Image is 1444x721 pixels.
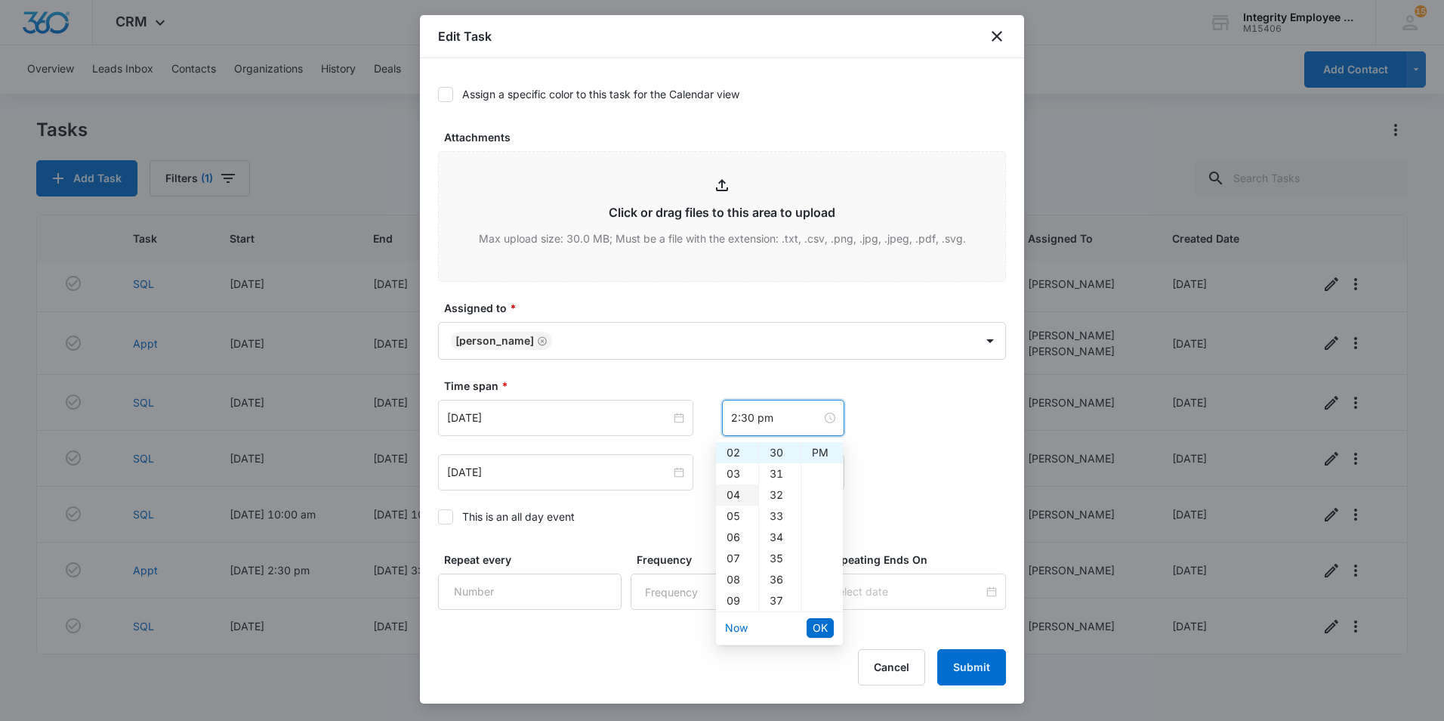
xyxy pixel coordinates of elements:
[444,129,1012,145] label: Attachments
[759,463,801,484] div: 31
[447,464,671,481] input: Oct 13, 2025
[444,300,1012,316] label: Assigned to
[716,442,758,463] div: 02
[444,552,628,568] label: Repeat every
[716,569,758,590] div: 08
[759,527,801,548] div: 34
[447,410,671,426] input: Oct 13, 2025
[988,27,1006,45] button: close
[716,590,758,611] div: 09
[759,590,801,611] div: 37
[534,336,548,346] div: Remove Dan Valentino
[637,552,820,568] label: Frequency
[813,620,828,636] span: OK
[725,621,748,634] a: Now
[438,574,622,610] input: Number
[716,506,758,527] div: 05
[759,569,801,590] div: 36
[759,506,801,527] div: 33
[438,27,492,45] h1: Edit Task
[858,649,925,685] button: Cancel
[937,649,1006,685] button: Submit
[731,410,822,426] input: 2:30 pm
[807,618,834,638] button: OK
[759,548,801,569] div: 35
[716,484,758,506] div: 04
[716,527,758,548] div: 06
[716,463,758,484] div: 03
[716,548,758,569] div: 07
[759,442,801,463] div: 30
[444,378,1012,394] label: Time span
[832,583,983,600] input: Select date
[828,552,1012,568] label: Repeating Ends On
[759,484,801,506] div: 32
[801,442,843,463] div: PM
[462,509,575,525] div: This is an all day event
[455,336,534,346] div: [PERSON_NAME]
[438,86,1006,102] label: Assign a specific color to this task for the Calendar view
